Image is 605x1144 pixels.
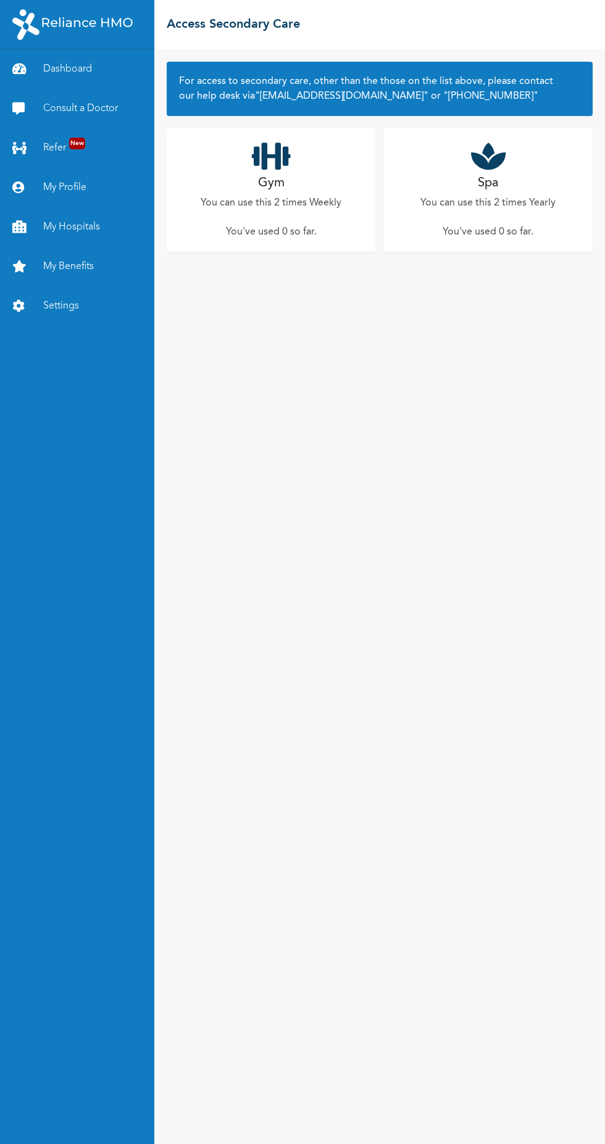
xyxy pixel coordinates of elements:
[69,138,85,149] span: New
[420,196,556,210] p: You can use this 2 times Yearly
[441,91,538,101] a: "[PHONE_NUMBER]"
[478,174,498,193] h2: Spa
[167,15,300,34] h2: Access Secondary Care
[226,225,317,239] p: You've used 0 so far .
[179,74,580,104] h2: For access to secondary care, other than the those on the list above, please contact our help des...
[443,225,533,239] p: You've used 0 so far .
[258,174,285,193] h2: Gym
[201,196,341,210] p: You can use this 2 times Weekly
[255,91,428,101] a: "[EMAIL_ADDRESS][DOMAIN_NAME]"
[12,9,133,40] img: RelianceHMO's Logo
